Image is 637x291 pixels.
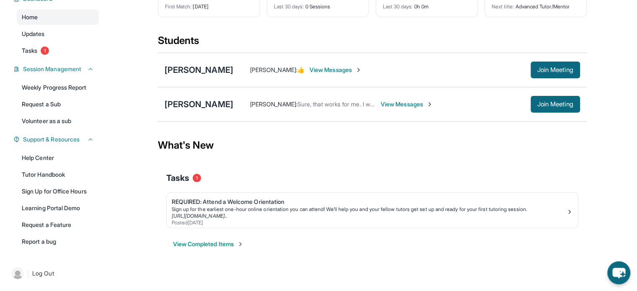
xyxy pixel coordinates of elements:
[158,127,587,164] div: What's New
[17,113,99,129] a: Volunteer as a sub
[274,3,304,10] span: Last 30 days :
[167,193,578,228] a: REQUIRED: Attend a Welcome OrientationSign up for the earliest one-hour online orientation you ca...
[607,261,630,284] button: chat-button
[17,201,99,216] a: Learning Portal Demo
[173,240,244,248] button: View Completed Items
[20,65,94,73] button: Session Management
[537,102,573,107] span: Join Meeting
[492,3,514,10] span: Next title :
[17,167,99,182] a: Tutor Handbook
[22,30,45,38] span: Updates
[158,34,587,52] div: Students
[27,268,29,278] span: |
[172,219,566,226] div: Posted [DATE]
[17,43,99,58] a: Tasks1
[381,100,433,108] span: View Messages
[22,46,37,55] span: Tasks
[17,217,99,232] a: Request a Feature
[17,10,99,25] a: Home
[12,268,23,279] img: user-img
[8,264,99,283] a: |Log Out
[17,26,99,41] a: Updates
[23,135,80,144] span: Support & Resources
[172,213,227,219] a: [URL][DOMAIN_NAME]..
[23,65,81,73] span: Session Management
[17,80,99,95] a: Weekly Progress Report
[172,206,566,213] div: Sign up for the earliest one-hour online orientation you can attend! We’ll help you and your fell...
[165,98,233,110] div: [PERSON_NAME]
[22,13,38,21] span: Home
[426,101,433,108] img: Chevron-Right
[531,62,580,78] button: Join Meeting
[41,46,49,55] span: 1
[383,3,413,10] span: Last 30 days :
[20,135,94,144] button: Support & Resources
[297,100,534,108] span: Sure, that works for me. I will be available for tutoring starting [DATE], if that sounds good.
[172,198,566,206] div: REQUIRED: Attend a Welcome Orientation
[531,96,580,113] button: Join Meeting
[166,172,189,184] span: Tasks
[17,184,99,199] a: Sign Up for Office Hours
[32,269,54,278] span: Log Out
[17,234,99,249] a: Report a bug
[309,66,362,74] span: View Messages
[355,67,362,73] img: Chevron-Right
[297,66,304,73] span: 👍
[250,66,297,73] span: [PERSON_NAME] :
[165,3,192,10] span: First Match :
[250,100,297,108] span: [PERSON_NAME] :
[537,67,573,72] span: Join Meeting
[17,97,99,112] a: Request a Sub
[193,174,201,182] span: 1
[17,150,99,165] a: Help Center
[165,64,233,76] div: [PERSON_NAME]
